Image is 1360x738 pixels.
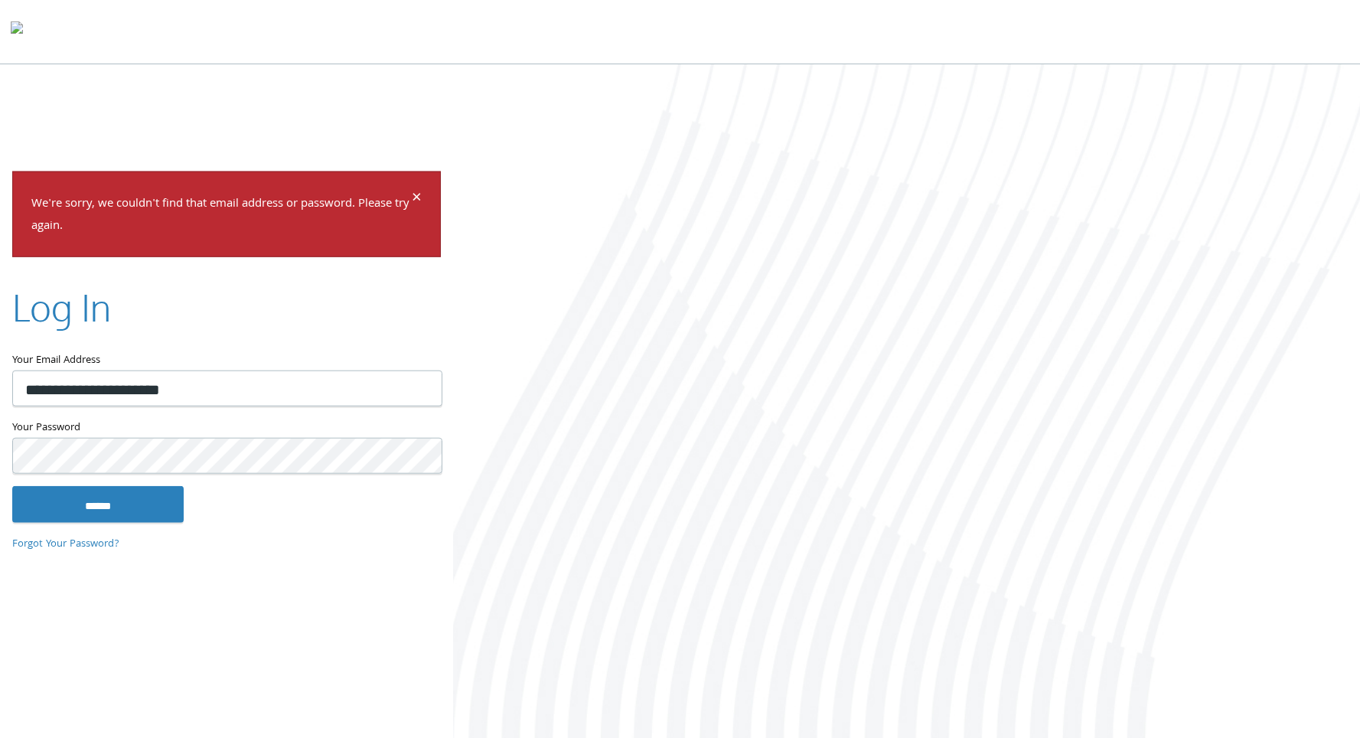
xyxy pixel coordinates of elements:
h2: Log In [12,281,111,332]
img: todyl-logo-dark.svg [11,16,23,47]
span: × [412,184,422,214]
label: Your Password [12,418,441,437]
p: We're sorry, we couldn't find that email address or password. Please try again. [31,194,409,238]
a: Forgot Your Password? [12,536,119,553]
button: Dismiss alert [412,191,422,209]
